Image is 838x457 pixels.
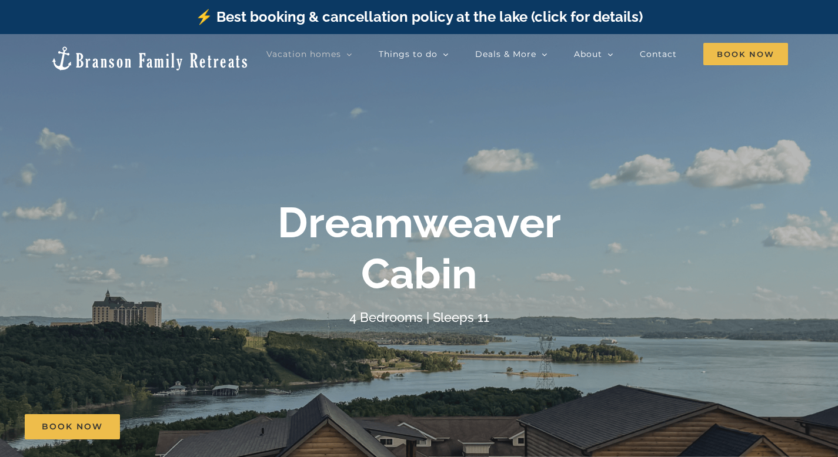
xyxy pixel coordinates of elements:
[475,50,536,58] span: Deals & More
[266,50,341,58] span: Vacation homes
[574,42,613,66] a: About
[574,50,602,58] span: About
[349,310,489,325] h4: 4 Bedrooms | Sleeps 11
[266,42,788,66] nav: Main Menu
[25,414,120,439] a: Book Now
[266,42,352,66] a: Vacation homes
[640,42,677,66] a: Contact
[278,197,561,298] b: Dreamweaver Cabin
[640,50,677,58] span: Contact
[703,43,788,65] span: Book Now
[50,45,249,72] img: Branson Family Retreats Logo
[379,50,438,58] span: Things to do
[42,422,103,432] span: Book Now
[379,42,449,66] a: Things to do
[475,42,547,66] a: Deals & More
[195,8,643,25] a: ⚡️ Best booking & cancellation policy at the lake (click for details)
